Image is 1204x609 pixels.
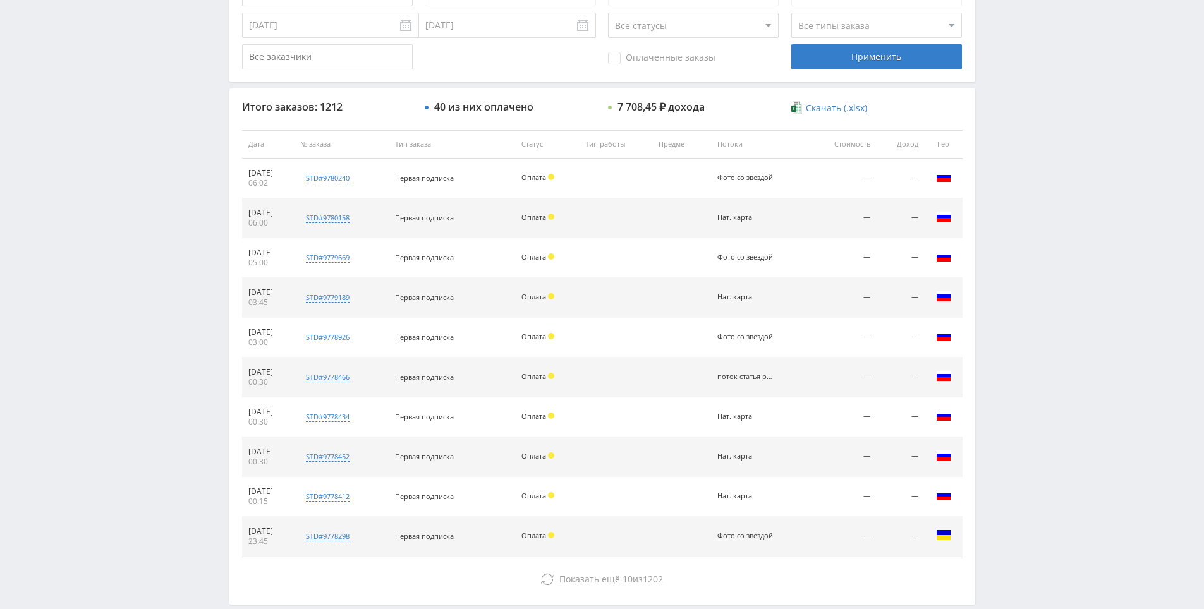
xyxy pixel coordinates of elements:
[877,477,925,517] td: —
[936,408,951,423] img: rus.png
[248,287,288,298] div: [DATE]
[242,44,413,69] input: Все заказчики
[548,373,554,379] span: Холд
[395,452,454,461] span: Первая подписка
[521,212,546,222] span: Оплата
[877,397,925,437] td: —
[877,130,925,159] th: Доход
[877,517,925,557] td: —
[936,448,951,463] img: rus.png
[877,198,925,238] td: —
[717,413,774,421] div: Нат. карта
[521,491,546,500] span: Оплата
[808,437,877,477] td: —
[806,103,867,113] span: Скачать (.xlsx)
[248,536,288,546] div: 23:45
[936,289,951,304] img: rus.png
[643,573,663,585] span: 1202
[389,130,515,159] th: Тип заказа
[808,397,877,437] td: —
[808,517,877,557] td: —
[936,528,951,543] img: ukr.png
[548,214,554,220] span: Холд
[395,531,454,541] span: Первая подписка
[306,213,350,223] div: std#9780158
[248,367,288,377] div: [DATE]
[808,358,877,397] td: —
[306,412,350,422] div: std#9778434
[248,218,288,228] div: 06:00
[521,172,546,182] span: Оплата
[521,451,546,461] span: Оплата
[306,452,350,462] div: std#9778452
[808,278,877,318] td: —
[395,213,454,222] span: Первая подписка
[548,532,554,538] span: Холд
[808,238,877,278] td: —
[808,198,877,238] td: —
[808,477,877,517] td: —
[248,298,288,308] div: 03:45
[717,174,774,182] div: Фото со звездой
[248,208,288,218] div: [DATE]
[248,486,288,497] div: [DATE]
[925,130,963,159] th: Гео
[808,318,877,358] td: —
[877,437,925,477] td: —
[521,411,546,421] span: Оплата
[521,252,546,262] span: Оплата
[936,169,951,184] img: rus.png
[717,253,774,262] div: Фото со звездой
[548,174,554,180] span: Холд
[717,532,774,540] div: Фото со звездой
[395,372,454,382] span: Первая подписка
[248,407,288,417] div: [DATE]
[248,168,288,178] div: [DATE]
[717,492,774,500] div: Нат. карта
[717,333,774,341] div: Фото со звездой
[548,452,554,459] span: Холд
[248,377,288,387] div: 00:30
[717,452,774,461] div: Нат. карта
[579,130,652,159] th: Тип работы
[306,173,350,183] div: std#9780240
[395,332,454,342] span: Первая подписка
[791,101,802,114] img: xlsx
[548,492,554,498] span: Холд
[306,292,350,303] div: std#9779189
[306,253,350,263] div: std#9779669
[248,248,288,258] div: [DATE]
[936,488,951,503] img: rus.png
[248,327,288,337] div: [DATE]
[395,173,454,183] span: Первая подписка
[434,101,533,112] div: 40 из них оплачено
[248,457,288,467] div: 00:30
[559,573,620,585] span: Показать ещё
[548,253,554,260] span: Холд
[877,318,925,358] td: —
[877,238,925,278] td: —
[936,368,951,383] img: rus.png
[521,292,546,301] span: Оплата
[877,278,925,318] td: —
[936,209,951,224] img: rus.png
[877,159,925,198] td: —
[548,293,554,299] span: Холд
[242,130,295,159] th: Дата
[395,253,454,262] span: Первая подписка
[521,531,546,540] span: Оплата
[808,159,877,198] td: —
[395,412,454,421] span: Первая подписка
[608,52,715,64] span: Оплаченные заказы
[548,413,554,419] span: Холд
[242,567,963,592] button: Показать ещё 10из1202
[791,102,867,114] a: Скачать (.xlsx)
[242,101,413,112] div: Итого заказов: 1212
[306,531,350,541] div: std#9778298
[808,130,877,159] th: Стоимость
[548,333,554,339] span: Холд
[791,44,962,69] div: Применить
[521,332,546,341] span: Оплата
[248,447,288,457] div: [DATE]
[936,329,951,344] img: rus.png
